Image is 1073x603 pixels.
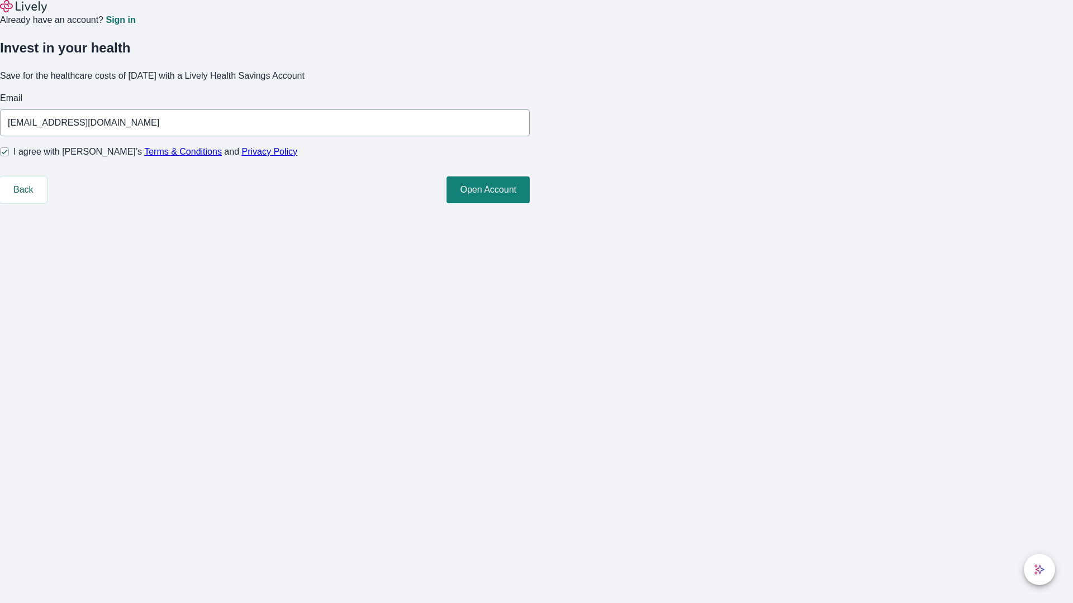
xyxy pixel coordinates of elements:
a: Terms & Conditions [144,147,222,156]
svg: Lively AI Assistant [1034,564,1045,575]
a: Privacy Policy [242,147,298,156]
button: chat [1024,554,1055,585]
a: Sign in [106,16,135,25]
button: Open Account [447,176,530,203]
span: I agree with [PERSON_NAME]’s and [13,145,297,159]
